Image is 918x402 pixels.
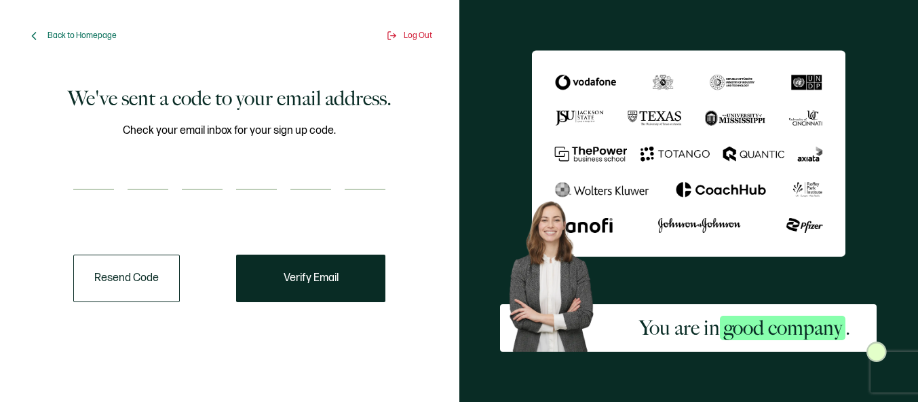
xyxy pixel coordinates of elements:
[532,50,845,257] img: Sertifier We've sent a code to your email address.
[47,31,117,41] span: Back to Homepage
[73,255,180,302] button: Resend Code
[866,342,887,362] img: Sertifier Signup
[284,273,339,284] span: Verify Email
[68,85,391,112] h1: We've sent a code to your email address.
[720,316,845,340] span: good company
[500,194,613,352] img: Sertifier Signup - You are in <span class="strong-h">good company</span>. Hero
[639,314,850,342] h2: You are in .
[123,122,336,139] span: Check your email inbox for your sign up code.
[236,255,385,302] button: Verify Email
[404,31,432,41] span: Log Out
